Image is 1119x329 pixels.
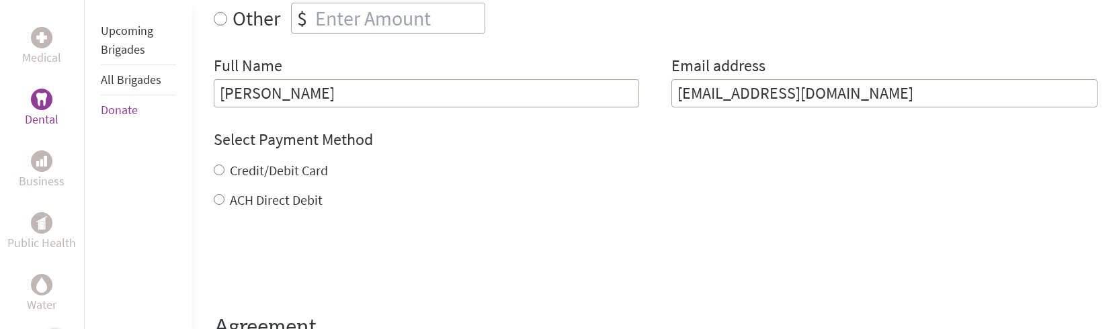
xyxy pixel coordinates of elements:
img: Dental [36,93,47,105]
a: DentalDental [25,89,58,129]
a: All Brigades [101,72,161,87]
img: Public Health [36,216,47,230]
label: Other [233,3,280,34]
label: ACH Direct Debit [230,191,323,208]
div: Public Health [31,212,52,234]
h4: Select Payment Method [214,129,1097,150]
div: Business [31,150,52,172]
a: MedicalMedical [22,27,61,67]
p: Dental [25,110,58,129]
a: BusinessBusiness [19,150,65,191]
input: Your Email [671,79,1097,107]
div: $ [292,3,313,33]
p: Business [19,172,65,191]
div: Dental [31,89,52,110]
li: All Brigades [101,65,176,95]
p: Medical [22,48,61,67]
label: Full Name [214,55,282,79]
a: Public HealthPublic Health [7,212,76,252]
img: Medical [36,32,47,43]
img: Business [36,156,47,167]
a: WaterWater [27,274,56,314]
a: Upcoming Brigades [101,23,153,57]
label: Email address [671,55,765,79]
div: Water [31,274,52,295]
div: Medical [31,27,52,48]
input: Enter Full Name [214,79,640,107]
li: Donate [101,95,176,125]
img: Water [36,277,47,292]
input: Enter Amount [313,3,485,33]
iframe: reCAPTCHA [214,236,418,289]
a: Donate [101,102,138,117]
li: Upcoming Brigades [101,16,176,65]
p: Public Health [7,234,76,252]
label: Credit/Debit Card [230,162,328,179]
p: Water [27,295,56,314]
